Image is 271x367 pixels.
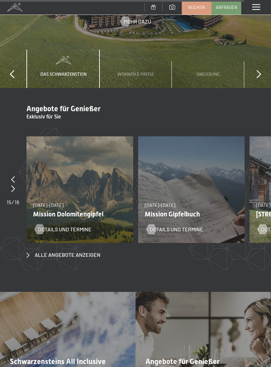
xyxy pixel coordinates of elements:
[146,226,203,233] a: Details und Termine
[216,4,237,10] span: Anfragen
[182,0,211,14] a: Buchen
[150,226,203,233] span: Details und Termine
[33,202,63,208] span: [DATE]–[DATE]
[188,4,205,10] span: Buchen
[212,0,241,14] a: Anfragen
[196,71,220,77] span: Umgebung
[124,18,151,25] span: Mehr dazu
[117,71,154,77] span: Wohnen & Preise
[33,210,122,218] p: Mission Dolomitengipfel
[145,357,219,366] span: Angebote für Genießer
[35,226,92,233] a: Details und Termine
[145,202,175,208] span: [DATE]–[DATE]
[26,105,100,113] span: Angebote für Genießer
[12,199,14,205] span: /
[38,226,92,233] span: Details und Termine
[35,251,100,258] span: Alle Angebote anzeigen
[15,199,19,205] span: 16
[145,210,233,218] p: Mission Gipfelbuch
[26,114,61,120] span: Exklusiv für Sie
[40,71,87,77] span: Das Schwarzenstein
[26,251,100,258] a: Alle Angebote anzeigen
[10,357,106,366] span: Schwarzensteins All Inclusive
[120,18,151,25] a: Mehr dazu
[7,199,11,205] span: 15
